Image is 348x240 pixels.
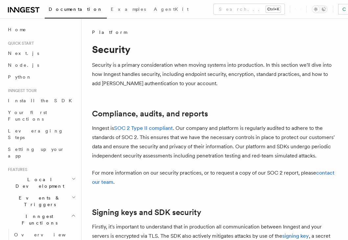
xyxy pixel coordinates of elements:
[92,208,201,217] a: Signing keys and SDK security
[5,195,72,208] span: Events & Triggers
[5,210,77,229] button: Inngest Functions
[92,43,337,55] h1: Security
[5,176,72,189] span: Local Development
[8,147,64,158] span: Setting up your app
[111,7,146,12] span: Examples
[8,128,63,140] span: Leveraging Steps
[5,24,77,36] a: Home
[214,4,285,14] button: Search...Ctrl+K
[5,107,77,125] a: Your first Functions
[8,74,32,80] span: Python
[5,125,77,143] a: Leveraging Steps
[5,88,37,93] span: Inngest tour
[5,41,34,46] span: Quick start
[92,124,337,160] p: Inngest is . Our company and platform is regularly audited to adhere to the standards of SOC 2. T...
[5,192,77,210] button: Events & Triggers
[266,6,281,12] kbd: Ctrl+K
[5,143,77,162] a: Setting up your app
[154,7,189,12] span: AgentKit
[5,167,27,172] span: Features
[92,29,127,36] span: Platform
[312,5,328,13] button: Toggle dark mode
[5,47,77,59] a: Next.js
[8,62,39,68] span: Node.js
[8,26,26,33] span: Home
[14,232,82,237] span: Overview
[5,213,71,226] span: Inngest Functions
[5,59,77,71] a: Node.js
[150,2,193,18] a: AgentKit
[8,51,39,56] span: Next.js
[8,110,47,122] span: Your first Functions
[92,60,337,88] p: Security is a primary consideration when moving systems into production. In this section we'll di...
[92,168,337,187] p: For more information on our security practices, or to request a copy of our SOC 2 report, please .
[114,125,173,131] a: SOC 2 Type II compliant
[107,2,150,18] a: Examples
[5,95,77,107] a: Install the SDK
[49,7,103,12] span: Documentation
[5,174,77,192] button: Local Development
[5,71,77,83] a: Python
[92,109,208,118] a: Compliance, audits, and reports
[8,98,76,103] span: Install the SDK
[45,2,107,18] a: Documentation
[282,233,309,239] a: signing key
